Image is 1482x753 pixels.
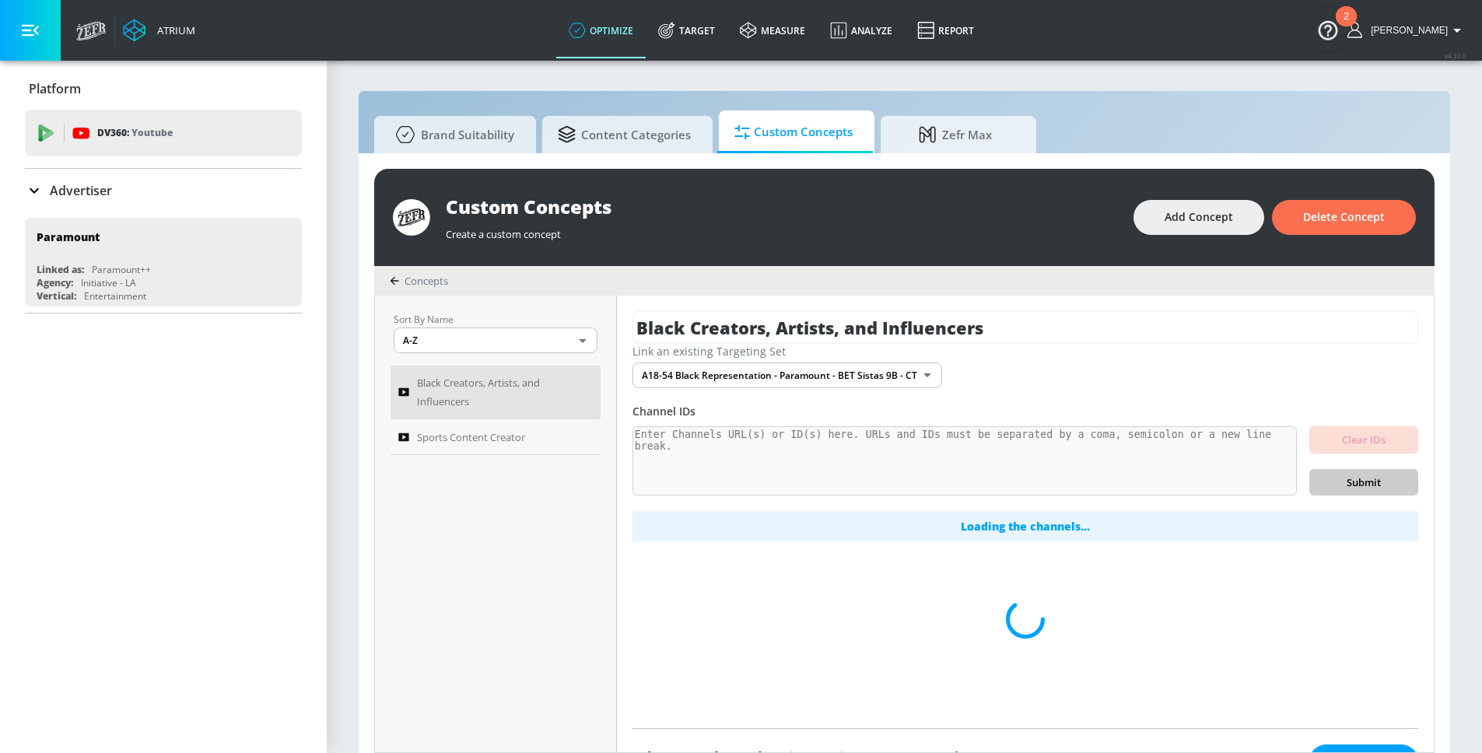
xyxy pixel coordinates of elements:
[417,428,525,447] span: Sports Content Creator
[632,344,1418,359] div: Link an existing Targeting Set
[1347,21,1466,40] button: [PERSON_NAME]
[632,362,942,388] div: A18-54 Black Representation - Paramount - BET Sistas 9B - CT
[92,263,151,276] div: Paramount++
[25,218,302,306] div: ParamountLinked as:Paramount++Agency:Initiative - LAVertical:Entertainment
[97,124,173,142] p: DV360:
[446,219,1118,241] div: Create a custom concept
[1303,208,1385,227] span: Delete Concept
[151,23,195,37] div: Atrium
[37,229,100,244] div: Paramount
[896,116,1014,153] span: Zefr Max
[1272,200,1416,235] button: Delete Concept
[556,2,646,58] a: optimize
[25,110,302,156] div: DV360: Youtube
[84,289,146,303] div: Entertainment
[632,404,1418,419] div: Channel IDs
[1445,51,1466,60] span: v 4.32.0
[1309,426,1418,454] button: Clear IDs
[1322,431,1406,449] span: Clear IDs
[558,116,691,153] span: Content Categories
[123,19,195,42] a: Atrium
[391,419,601,455] a: Sports Content Creator
[131,124,173,141] p: Youtube
[734,114,853,151] span: Custom Concepts
[1165,208,1233,227] span: Add Concept
[390,116,514,153] span: Brand Suitability
[29,80,81,97] p: Platform
[905,2,986,58] a: Report
[25,169,302,212] div: Advertiser
[446,194,1118,219] div: Custom Concepts
[390,274,448,288] div: Concepts
[417,373,572,411] span: Black Creators, Artists, and Influencers
[632,511,1418,541] div: Loading the channels...
[394,311,597,327] p: Sort By Name
[37,289,76,303] div: Vertical:
[646,2,727,58] a: Target
[37,276,73,289] div: Agency:
[1344,16,1349,37] div: 2
[727,2,818,58] a: measure
[50,182,112,199] p: Advertiser
[1133,200,1264,235] button: Add Concept
[1365,25,1448,36] span: login as: victor.avalos@zefr.com
[394,327,597,353] div: A-Z
[818,2,905,58] a: Analyze
[405,274,448,288] span: Concepts
[37,263,84,276] div: Linked as:
[1306,8,1350,51] button: Open Resource Center, 2 new notifications
[81,276,136,289] div: Initiative - LA
[25,67,302,110] div: Platform
[391,366,601,419] a: Black Creators, Artists, and Influencers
